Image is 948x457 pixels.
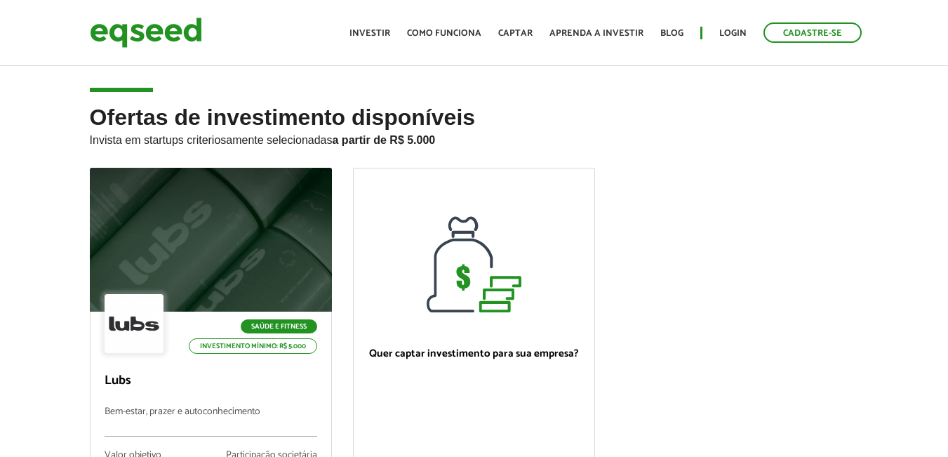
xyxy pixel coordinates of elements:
p: Quer captar investimento para sua empresa? [368,347,580,360]
p: Lubs [105,373,317,389]
a: Captar [498,29,533,38]
strong: a partir de R$ 5.000 [333,134,436,146]
p: Bem-estar, prazer e autoconhecimento [105,406,317,437]
img: EqSeed [90,14,202,51]
a: Investir [349,29,390,38]
a: Blog [660,29,683,38]
a: Login [719,29,747,38]
h2: Ofertas de investimento disponíveis [90,105,859,168]
p: Invista em startups criteriosamente selecionadas [90,130,859,147]
p: Saúde e Fitness [241,319,317,333]
a: Cadastre-se [763,22,862,43]
a: Aprenda a investir [549,29,643,38]
p: Investimento mínimo: R$ 5.000 [189,338,317,354]
a: Como funciona [407,29,481,38]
